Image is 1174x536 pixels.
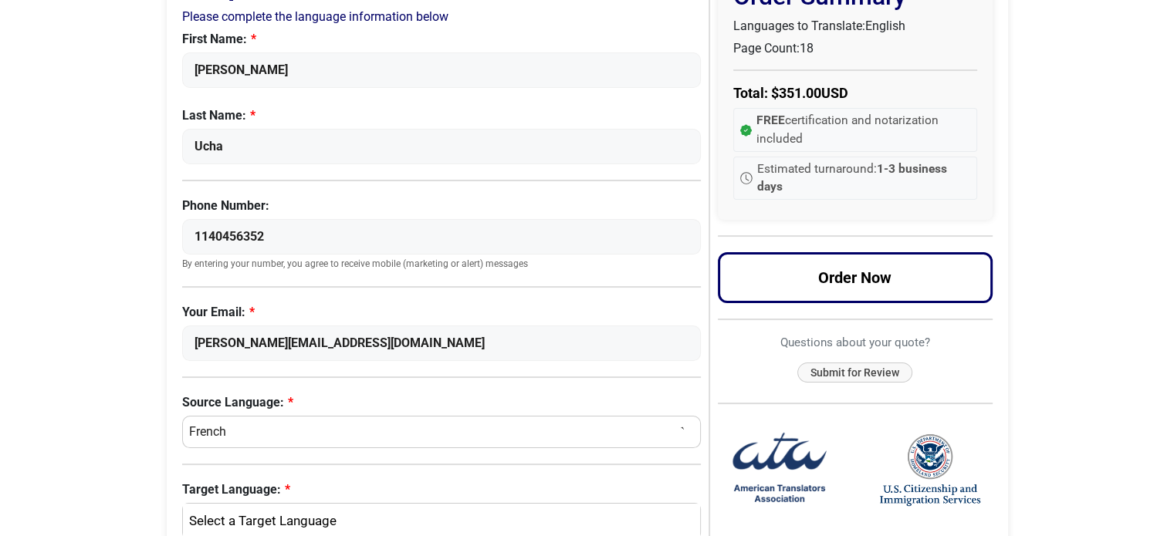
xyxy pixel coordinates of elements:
label: Target Language: [182,480,702,499]
strong: FREE [756,113,785,127]
div: English [191,511,685,531]
label: Your Email: [182,303,702,322]
small: By entering your number, you agree to receive mobile (marketing or alert) messages [182,258,702,271]
span: Estimated turnaround: [757,160,970,197]
button: Order Now [718,252,993,303]
img: United States Citizenship and Immigration Services Logo [880,433,980,507]
input: Enter Your First Name [182,52,702,88]
label: Last Name: [182,106,702,125]
p: Total: $ USD [733,83,977,103]
h6: Questions about your quote? [718,335,993,349]
input: Enter Your Phone Number [182,219,702,255]
span: 18 [800,41,814,56]
label: Phone Number: [182,197,702,215]
h2: Please complete the language information below [182,9,702,24]
button: Submit for Review [797,362,912,383]
img: American Translators Association Logo [729,420,830,520]
span: 351.00 [779,85,821,101]
span: certification and notarization included [756,112,970,148]
input: Enter Your Last Name [182,129,702,164]
input: Enter Your Email [182,325,702,361]
span: English [865,19,905,33]
label: Source Language: [182,393,702,412]
p: Page Count: [733,39,977,58]
p: Languages to Translate: [733,17,977,35]
label: First Name: [182,30,702,49]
